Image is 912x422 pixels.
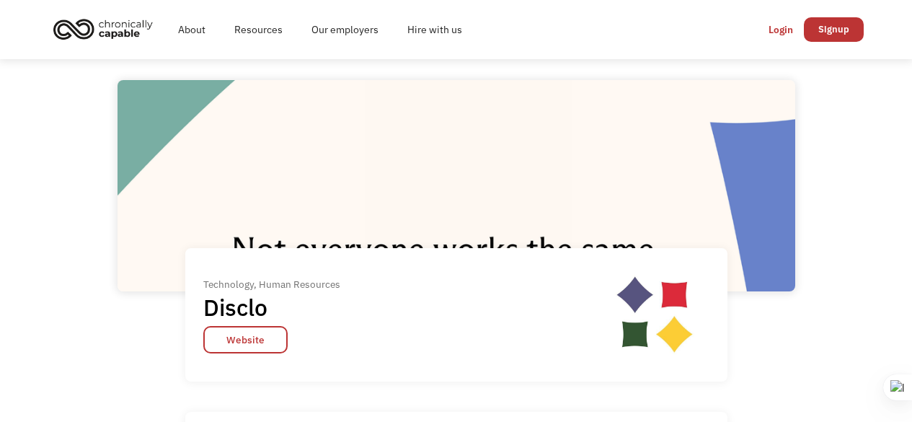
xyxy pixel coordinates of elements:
[297,6,393,53] a: Our employers
[769,21,793,38] div: Login
[393,6,477,53] a: Hire with us
[49,13,164,45] a: home
[220,6,297,53] a: Resources
[203,276,340,293] div: Technology, Human Resources
[203,293,331,322] h1: Disclo
[804,17,864,42] a: Signup
[758,17,804,42] a: Login
[164,6,220,53] a: About
[49,13,157,45] img: Chronically Capable logo
[203,326,288,353] a: Website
